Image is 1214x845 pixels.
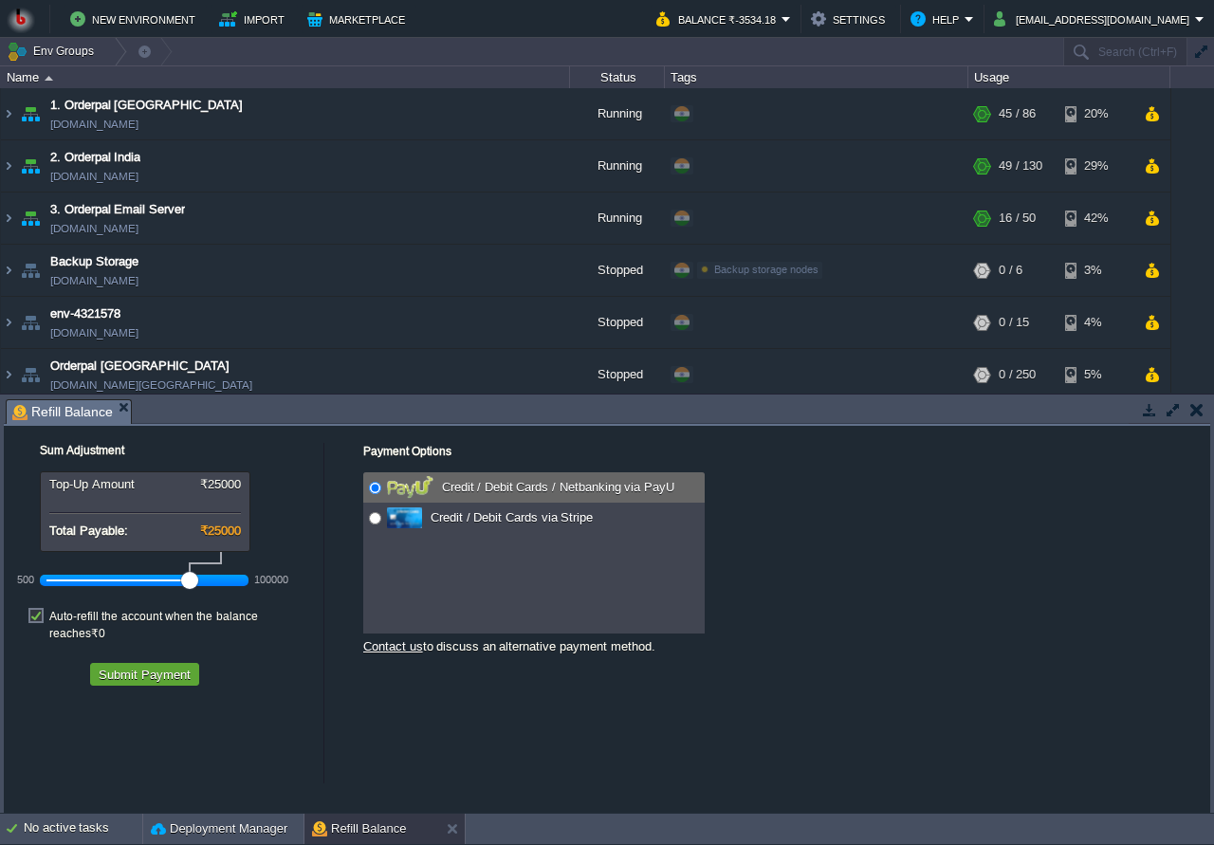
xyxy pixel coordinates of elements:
img: payubizlogo.png [387,476,432,499]
button: Submit Payment [93,666,196,683]
img: Bitss Techniques [7,5,35,33]
button: Import [219,8,290,30]
label: Auto-refill the account when the balance reaches [49,608,314,642]
button: Help [910,8,965,30]
a: Contact us [363,639,423,653]
div: 42% [1065,193,1127,244]
button: Refill Balance [312,819,407,838]
a: env-4321578 [50,304,120,323]
a: 3. Orderpal Email Server [50,200,185,219]
div: Stopped [570,297,665,348]
img: AMDAwAAAACH5BAEAAAAALAAAAAABAAEAAAICRAEAOw== [1,245,16,296]
div: Stopped [570,349,665,400]
div: 0 / 250 [999,349,1036,400]
div: Stopped [570,245,665,296]
div: Usage [969,66,1169,88]
a: [DOMAIN_NAME][GEOGRAPHIC_DATA] [50,376,252,395]
div: 29% [1065,140,1127,192]
div: to discuss an alternative payment method. [363,634,705,654]
div: 100000 [254,574,288,585]
img: AMDAwAAAACH5BAEAAAAALAAAAAABAAEAAAICRAEAOw== [1,140,16,192]
img: AMDAwAAAACH5BAEAAAAALAAAAAABAAEAAAICRAEAOw== [17,193,44,244]
div: Top-Up Amount [49,477,241,491]
span: Credit / Debit Cards via Stripe [426,510,593,524]
span: Credit / Debit Cards / Netbanking via PayU [437,480,674,494]
button: [EMAIL_ADDRESS][DOMAIN_NAME] [994,8,1195,30]
button: Env Groups [7,38,101,64]
a: [DOMAIN_NAME] [50,219,138,238]
div: Running [570,140,665,192]
div: 4% [1065,297,1127,348]
img: creditcard.png [387,507,422,528]
button: New Environment [70,8,201,30]
button: Deployment Manager [151,819,287,838]
img: AMDAwAAAACH5BAEAAAAALAAAAAABAAEAAAICRAEAOw== [1,88,16,139]
div: Total Payable: [49,524,241,538]
img: AMDAwAAAACH5BAEAAAAALAAAAAABAAEAAAICRAEAOw== [1,349,16,400]
div: 16 / 50 [999,193,1036,244]
div: 45 / 86 [999,88,1036,139]
div: Running [570,88,665,139]
img: AMDAwAAAACH5BAEAAAAALAAAAAABAAEAAAICRAEAOw== [17,349,44,400]
a: 2. Orderpal India [50,148,140,167]
a: [DOMAIN_NAME] [50,115,138,134]
img: AMDAwAAAACH5BAEAAAAALAAAAAABAAEAAAICRAEAOw== [1,193,16,244]
span: Refill Balance [12,400,113,424]
img: AMDAwAAAACH5BAEAAAAALAAAAAABAAEAAAICRAEAOw== [17,297,44,348]
div: 5% [1065,349,1127,400]
a: Orderpal [GEOGRAPHIC_DATA] [50,357,230,376]
button: Balance ₹-3534.18 [656,8,782,30]
img: AMDAwAAAACH5BAEAAAAALAAAAAABAAEAAAICRAEAOw== [1,297,16,348]
a: [DOMAIN_NAME] [50,167,138,186]
button: Settings [811,8,891,30]
span: [DOMAIN_NAME] [50,271,138,290]
button: Marketplace [307,8,411,30]
span: ₹0 [91,627,105,640]
div: Status [571,66,664,88]
div: Tags [666,66,967,88]
span: ₹25000 [200,524,241,538]
a: 1. Orderpal [GEOGRAPHIC_DATA] [50,96,243,115]
span: Backup storage nodes [714,264,819,275]
img: AMDAwAAAACH5BAEAAAAALAAAAAABAAEAAAICRAEAOw== [17,140,44,192]
div: Name [2,66,569,88]
div: 0 / 15 [999,297,1029,348]
img: AMDAwAAAACH5BAEAAAAALAAAAAABAAEAAAICRAEAOw== [45,76,53,81]
div: 3% [1065,245,1127,296]
a: Backup Storage [50,252,138,271]
div: 500 [17,574,34,585]
label: Sum Adjustment [14,444,124,457]
a: [DOMAIN_NAME] [50,323,138,342]
div: 0 / 6 [999,245,1022,296]
div: 49 / 130 [999,140,1042,192]
span: ₹25000 [200,477,241,491]
img: AMDAwAAAACH5BAEAAAAALAAAAAABAAEAAAICRAEAOw== [17,88,44,139]
div: Running [570,193,665,244]
div: 20% [1065,88,1127,139]
label: Payment Options [363,445,451,458]
img: AMDAwAAAACH5BAEAAAAALAAAAAABAAEAAAICRAEAOw== [17,245,44,296]
div: No active tasks [24,814,142,844]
